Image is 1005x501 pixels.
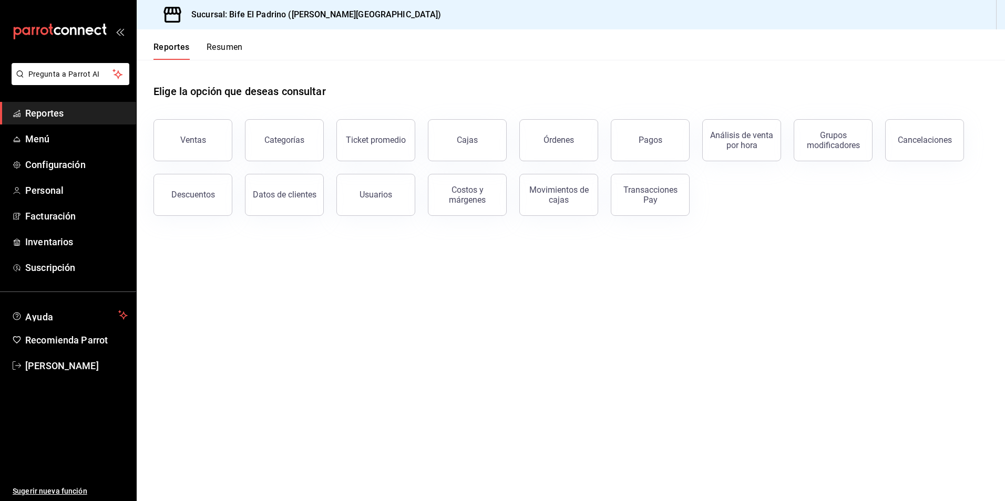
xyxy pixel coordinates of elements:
[25,132,128,146] span: Menú
[25,359,128,373] span: [PERSON_NAME]
[28,69,113,80] span: Pregunta a Parrot AI
[519,174,598,216] button: Movimientos de cajas
[25,158,128,172] span: Configuración
[171,190,215,200] div: Descuentos
[519,119,598,161] button: Órdenes
[25,333,128,347] span: Recomienda Parrot
[639,135,662,145] div: Pagos
[7,76,129,87] a: Pregunta a Parrot AI
[885,119,964,161] button: Cancelaciones
[543,135,574,145] div: Órdenes
[12,63,129,85] button: Pregunta a Parrot AI
[183,8,442,21] h3: Sucursal: Bife El Padrino ([PERSON_NAME][GEOGRAPHIC_DATA])
[253,190,316,200] div: Datos de clientes
[702,119,781,161] button: Análisis de venta por hora
[245,174,324,216] button: Datos de clientes
[435,185,500,205] div: Costos y márgenes
[611,174,690,216] button: Transacciones Pay
[794,119,873,161] button: Grupos modificadores
[153,42,190,60] button: Reportes
[25,260,128,275] span: Suscripción
[346,135,406,145] div: Ticket promedio
[336,119,415,161] button: Ticket promedio
[611,119,690,161] button: Pagos
[336,174,415,216] button: Usuarios
[180,135,206,145] div: Ventas
[153,174,232,216] button: Descuentos
[264,135,304,145] div: Categorías
[153,83,326,99] h1: Elige la opción que deseas consultar
[526,185,591,205] div: Movimientos de cajas
[618,185,683,205] div: Transacciones Pay
[428,119,507,161] button: Cajas
[153,42,243,60] div: navigation tabs
[709,130,774,150] div: Análisis de venta por hora
[207,42,243,60] button: Resumen
[25,209,128,223] span: Facturación
[898,135,952,145] div: Cancelaciones
[25,183,128,197] span: Personal
[13,486,128,497] span: Sugerir nueva función
[457,135,478,145] div: Cajas
[153,119,232,161] button: Ventas
[428,174,507,216] button: Costos y márgenes
[25,235,128,249] span: Inventarios
[245,119,324,161] button: Categorías
[25,309,114,321] span: Ayuda
[116,27,124,36] button: open_drawer_menu
[25,106,128,120] span: Reportes
[360,190,392,200] div: Usuarios
[801,130,866,150] div: Grupos modificadores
